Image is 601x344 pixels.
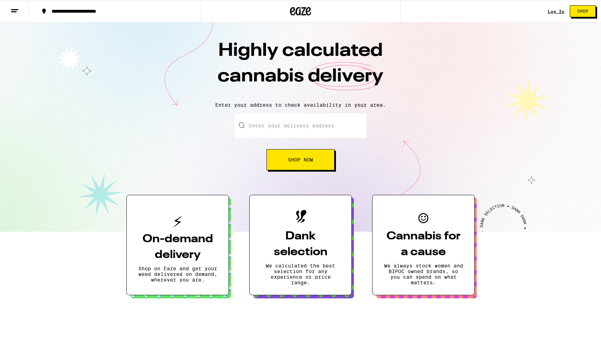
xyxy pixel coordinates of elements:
[372,195,475,295] button: Cannabis for a causeWe always stock women and BIPOC owned brands, so you can spend on what matters.
[235,113,366,138] input: Enter your delivery address
[138,231,217,263] h3: On-demand delivery
[178,38,423,97] h1: Highly calculated cannabis delivery
[261,229,340,260] h3: Dank selection
[548,9,564,14] a: Log In
[577,9,588,13] span: Shop
[261,263,340,285] p: We calculated the best selection for any experience or price range.
[570,5,596,17] button: Shop
[288,157,313,162] span: Shop Now
[266,149,335,170] button: Shop Now
[7,102,594,108] p: Enter your address to check availability in your area.
[126,195,229,295] button: On-demand deliveryShop on Eaze and get your weed delivered on demand, wherever you are.
[138,266,217,283] p: Shop on Eaze and get your weed delivered on demand, wherever you are.
[249,195,352,295] button: Dank selectionWe calculated the best selection for any experience or price range.
[564,5,601,17] a: Shop
[384,229,463,260] h3: Cannabis for a cause
[384,263,463,285] p: We always stock women and BIPOC owned brands, so you can spend on what matters.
